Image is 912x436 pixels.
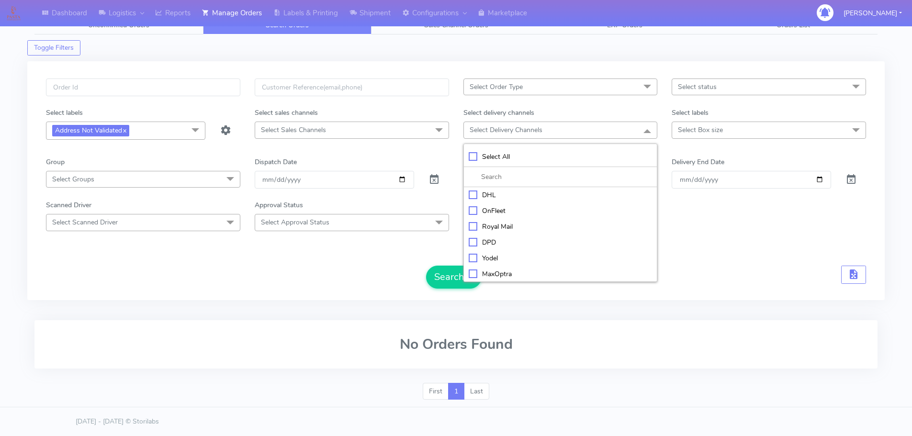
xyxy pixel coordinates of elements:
a: 1 [448,383,464,400]
div: OnFleet [469,206,653,216]
input: Order Id [46,78,240,96]
div: Yodel [469,253,653,263]
span: Select status [678,82,717,91]
label: Select delivery channels [463,108,534,118]
button: [PERSON_NAME] [836,3,909,23]
label: Approval Status [255,200,303,210]
div: Select All [469,152,653,162]
span: Select Scanned Driver [52,218,118,227]
label: Dispatch Date [255,157,297,167]
label: Delivery End Date [672,157,724,167]
h2: No Orders Found [46,336,866,352]
span: Select Sales Channels [261,125,326,134]
div: Royal Mail [469,222,653,232]
label: Scanned Driver [46,200,91,210]
span: Address Not Validated [52,125,129,136]
div: MaxOptra [469,269,653,279]
label: Select labels [672,108,709,118]
span: Select Groups [52,175,94,184]
span: Select Box size [678,125,723,134]
label: Select sales channels [255,108,318,118]
input: Customer Reference(email,phone) [255,78,449,96]
span: Select Approval Status [261,218,329,227]
button: Toggle Filters [27,40,80,56]
label: Select labels [46,108,83,118]
div: DPD [469,237,653,247]
input: multiselect-search [469,172,653,182]
a: x [122,125,126,135]
button: Search [426,266,482,289]
label: Group [46,157,65,167]
div: DHL [469,190,653,200]
span: Select Order Type [470,82,523,91]
span: Select Delivery Channels [470,125,542,134]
